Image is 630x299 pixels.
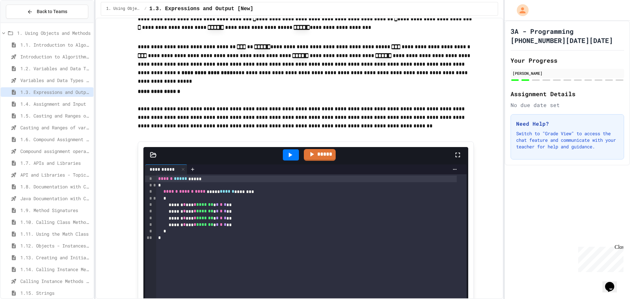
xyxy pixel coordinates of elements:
[20,289,91,296] span: 1.15. Strings
[3,3,45,42] div: Chat with us now!Close
[511,56,624,65] h2: Your Progress
[20,124,91,131] span: Casting and Ranges of variables - Quiz
[20,77,91,84] span: Variables and Data Types - Quiz
[17,30,91,36] span: 1. Using Objects and Methods
[6,5,88,19] button: Back to Teams
[20,278,91,285] span: Calling Instance Methods - Topic 1.14
[20,65,91,72] span: 1.2. Variables and Data Types
[20,207,91,214] span: 1.9. Method Signatures
[20,230,91,237] span: 1.11. Using the Math Class
[20,242,91,249] span: 1.12. Objects - Instances of Classes
[20,160,91,166] span: 1.7. APIs and Libraries
[20,171,91,178] span: API and Libraries - Topic 1.7
[20,219,91,225] span: 1.10. Calling Class Methods
[511,27,624,45] h1: 3A - Programming [PHONE_NUMBER][DATE][DATE]
[576,244,623,272] iframe: chat widget
[516,120,619,128] h3: Need Help?
[149,5,253,13] span: 1.3. Expressions and Output [New]
[20,195,91,202] span: Java Documentation with Comments - Topic 1.8
[20,136,91,143] span: 1.6. Compound Assignment Operators
[510,3,530,18] div: My Account
[20,89,91,96] span: 1.3. Expressions and Output [New]
[511,101,624,109] div: No due date set
[513,70,622,76] div: [PERSON_NAME]
[20,254,91,261] span: 1.13. Creating and Initializing Objects: Constructors
[516,130,619,150] p: Switch to "Grade View" to access the chat feature and communicate with your teacher for help and ...
[20,100,91,107] span: 1.4. Assignment and Input
[144,6,147,11] span: /
[20,53,91,60] span: Introduction to Algorithms, Programming, and Compilers
[20,148,91,155] span: Compound assignment operators - Quiz
[106,6,142,11] span: 1. Using Objects and Methods
[602,273,623,292] iframe: chat widget
[511,89,624,98] h2: Assignment Details
[20,112,91,119] span: 1.5. Casting and Ranges of Values
[20,183,91,190] span: 1.8. Documentation with Comments and Preconditions
[20,266,91,273] span: 1.14. Calling Instance Methods
[20,41,91,48] span: 1.1. Introduction to Algorithms, Programming, and Compilers
[37,8,67,15] span: Back to Teams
